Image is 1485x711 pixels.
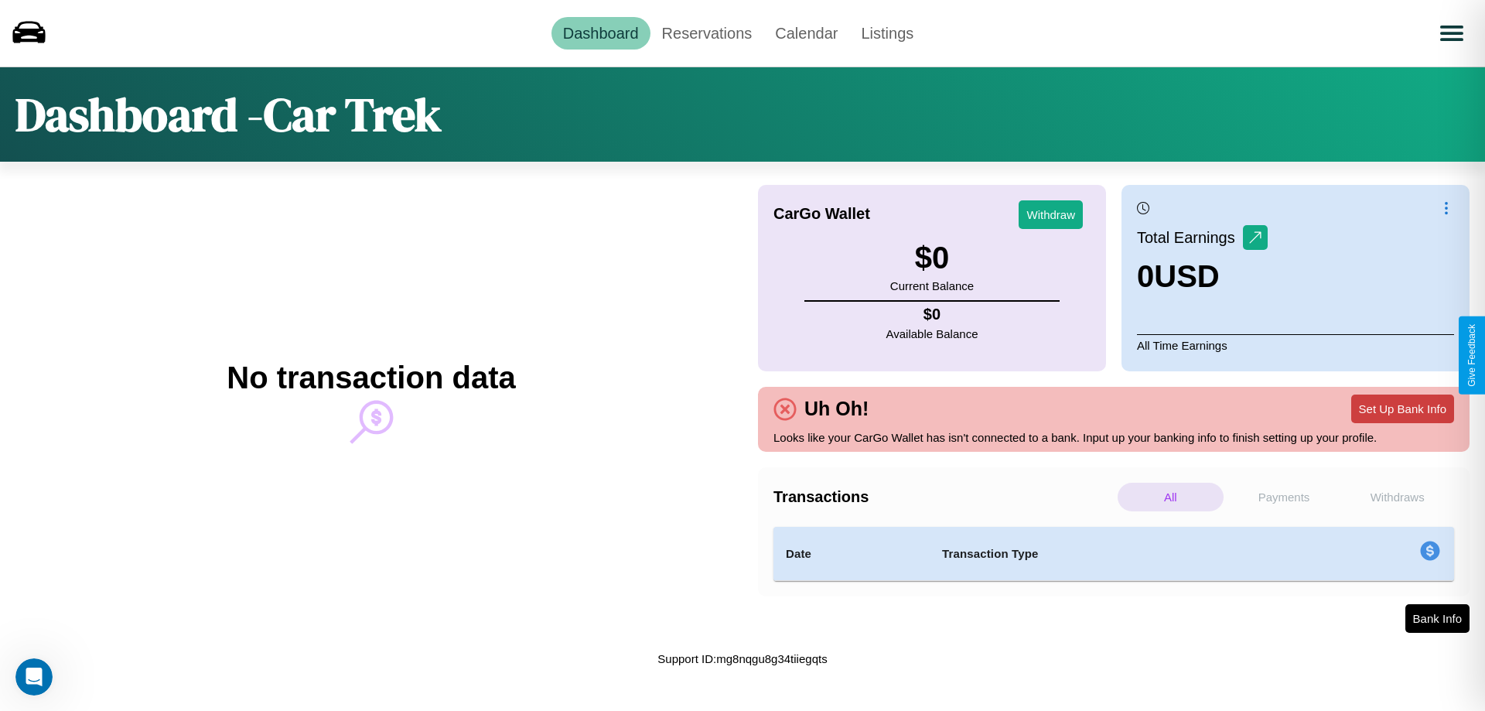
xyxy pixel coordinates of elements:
button: Open menu [1430,12,1473,55]
h3: 0 USD [1137,259,1268,294]
p: Looks like your CarGo Wallet has isn't connected to a bank. Input up your banking info to finish ... [773,427,1454,448]
table: simple table [773,527,1454,581]
h4: CarGo Wallet [773,205,870,223]
p: Current Balance [890,275,974,296]
iframe: Intercom live chat [15,658,53,696]
a: Calendar [763,17,849,50]
a: Listings [849,17,925,50]
h3: $ 0 [890,241,974,275]
h4: $ 0 [886,306,978,323]
a: Reservations [650,17,764,50]
button: Set Up Bank Info [1351,395,1454,423]
p: Payments [1231,483,1337,511]
h4: Uh Oh! [797,398,876,420]
h1: Dashboard - Car Trek [15,83,442,146]
a: Dashboard [551,17,650,50]
div: Give Feedback [1466,324,1477,387]
h4: Transaction Type [942,545,1293,563]
p: All [1118,483,1224,511]
h4: Transactions [773,488,1114,506]
button: Withdraw [1019,200,1083,229]
p: Available Balance [886,323,978,344]
button: Bank Info [1405,604,1470,633]
h2: No transaction data [227,361,515,395]
p: Total Earnings [1137,224,1243,251]
h4: Date [786,545,917,563]
p: Support ID: mg8nqgu8g34tiiegqts [657,648,827,669]
p: All Time Earnings [1137,334,1454,356]
p: Withdraws [1344,483,1450,511]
